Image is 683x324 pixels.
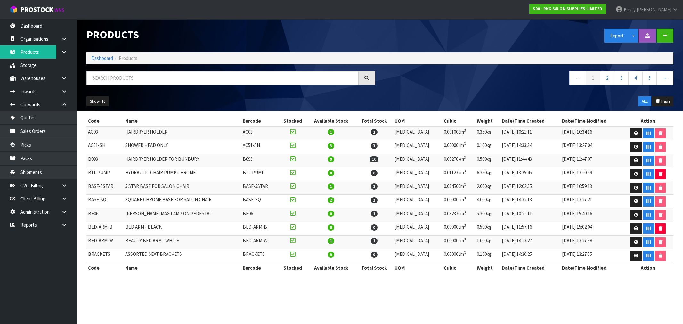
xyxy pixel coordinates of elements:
td: 0.001008m [442,126,475,140]
td: [DATE] 13:27:21 [560,195,623,208]
td: BED-ARM-W [241,235,278,249]
td: B093 [86,154,124,167]
td: 0.500kg [475,154,500,167]
td: 2.000kg [475,181,500,195]
td: BE06 [86,208,124,222]
td: [MEDICAL_DATA] [393,208,442,222]
span: Products [119,55,137,61]
td: BASE-SQ [241,195,278,208]
td: B093 [241,154,278,167]
td: 5.300kg [475,208,500,222]
td: [MEDICAL_DATA] [393,222,442,236]
td: 0.100kg [475,140,500,154]
sup: 3 [464,250,466,255]
span: 0 [328,211,334,217]
td: 0.000001m [442,249,475,263]
sup: 3 [464,223,466,228]
span: 0 [328,224,334,231]
img: cube-alt.png [10,5,18,13]
sup: 3 [464,182,466,187]
td: BASE-SQ [86,195,124,208]
td: [MEDICAL_DATA] [393,249,442,263]
td: [DATE] 10:34:16 [560,126,623,140]
td: [DATE] 15:40:16 [560,208,623,222]
a: Dashboard [91,55,113,61]
th: Stocked [278,263,307,273]
span: 1 [371,211,378,217]
span: 0 [371,224,378,231]
td: BED ARM - BLACK [124,222,241,236]
a: 4 [628,71,643,85]
h1: Products [86,29,375,41]
nav: Page navigation [385,71,674,87]
td: [DATE] 13:10:59 [560,167,623,181]
td: [DATE] 14:30:25 [500,249,560,263]
td: 1.000kg [475,235,500,249]
span: 2 [328,197,334,203]
td: [MEDICAL_DATA] [393,195,442,208]
span: 1 [371,238,378,244]
td: [DATE] 11:44:43 [500,154,560,167]
th: Weight [475,116,500,126]
td: [DATE] 10:21:11 [500,126,560,140]
td: 0.002704m [442,154,475,167]
td: [MEDICAL_DATA] [393,181,442,195]
th: UOM [393,116,442,126]
th: Total Stock [355,263,393,273]
td: [MEDICAL_DATA] [393,167,442,181]
th: Code [86,263,124,273]
td: AC51-SH [241,140,278,154]
td: 0.000001m [442,195,475,208]
sup: 3 [464,128,466,133]
th: Available Stock [307,263,355,273]
th: Barcode [241,263,278,273]
a: ← [569,71,586,85]
span: 9 [371,252,378,258]
strong: S00 - RKG SALON SUPPLIES LIMITED [533,6,602,12]
td: BRACKETS [241,249,278,263]
td: [DATE] 14:32:13 [500,195,560,208]
th: UOM [393,263,442,273]
td: BASE-5STAR [241,181,278,195]
td: 0.000001m [442,140,475,154]
td: BRACKETS [86,249,124,263]
td: 5 STAR BASE FOR SALON CHAIR [124,181,241,195]
th: Name [124,263,241,273]
td: BED-ARM-B [86,222,124,236]
td: [MEDICAL_DATA] [393,154,442,167]
a: 5 [642,71,657,85]
td: [DATE] 11:47:07 [560,154,623,167]
a: 1 [586,71,600,85]
td: [DATE] 12:02:55 [500,181,560,195]
th: Cubic [442,263,475,273]
td: [DATE] 16:59:13 [560,181,623,195]
td: [DATE] 11:57:16 [500,222,560,236]
td: AC51-SH [86,140,124,154]
span: ProStock [20,5,53,14]
td: [DATE] 13:35:45 [500,167,560,181]
th: Code [86,116,124,126]
small: WMS [54,7,64,13]
sup: 3 [464,196,466,200]
td: [DATE] 14:13:27 [500,235,560,249]
td: [MEDICAL_DATA] [393,235,442,249]
a: → [656,71,673,85]
td: BE06 [241,208,278,222]
td: HAIRDRYER HOLDER FOR BUNBURY [124,154,241,167]
td: [MEDICAL_DATA] [393,126,442,140]
td: AC03 [86,126,124,140]
span: 0 [328,170,334,176]
sup: 3 [464,155,466,160]
td: B11-PUMP [241,167,278,181]
td: 0.000001m [442,222,475,236]
sup: 3 [464,169,466,173]
td: 0.024500m [442,181,475,195]
a: S00 - RKG SALON SUPPLIES LIMITED [529,4,606,14]
span: 9 [328,252,334,258]
th: Stocked [278,116,307,126]
td: SHOWER HEAD ONLY [124,140,241,154]
td: 0.500kg [475,222,500,236]
span: 2 [371,197,378,203]
th: Action [623,263,673,273]
td: HYDRAULIC CHAIR PUMP CHROME [124,167,241,181]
